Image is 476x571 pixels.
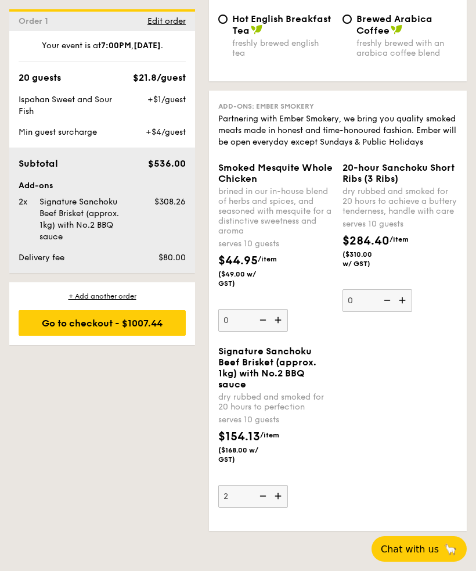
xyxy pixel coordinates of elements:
[218,270,259,288] span: ($49.00 w/ GST)
[232,38,333,58] div: freshly brewed english tea
[342,15,352,24] input: Brewed Arabica Coffeefreshly brewed with an arabica coffee blend
[356,38,457,58] div: freshly brewed with an arabica coffee blend
[258,255,277,263] span: /item
[147,16,186,26] span: Edit order
[218,485,288,508] input: Signature Sanchoku Beef Brisket (approx. 1kg) with No.2 BBQ saucedry rubbed and smoked for 20 hou...
[218,186,333,236] div: brined in our in-house blend of herbs and spices, and seasoned with mesquite for a distinctive sw...
[158,253,186,263] span: $80.00
[19,127,97,137] span: Min guest surcharge
[35,196,140,243] div: Signature Sanchoku Beef Brisket (approx. 1kg) with No.2 BBQ sauce
[271,309,288,331] img: icon-add.58712e84.svg
[218,446,259,464] span: ($168.00 w/ GST)
[372,536,467,562] button: Chat with us🦙
[342,186,457,216] div: dry rubbed and smoked for 20 hours to achieve a buttery tenderness, handle with care
[218,102,314,110] span: Add-ons: Ember Smokery
[19,292,186,301] div: + Add another order
[218,238,333,250] div: serves 10 guests
[253,485,271,507] img: icon-reduce.1d2dbef1.svg
[342,250,383,268] span: ($310.00 w/ GST)
[391,24,402,35] img: icon-vegan.f8ff3823.svg
[395,289,412,311] img: icon-add.58712e84.svg
[342,218,457,230] div: serves 10 guests
[218,309,288,332] input: Smoked Mesquite Whole Chickenbrined in our in-house blend of herbs and spices, and seasoned with ...
[443,543,457,556] span: 🦙
[218,392,333,412] div: dry rubbed and smoked for 20 hours to perfection
[377,289,395,311] img: icon-reduce.1d2dbef1.svg
[342,162,455,184] span: 20-hour Sanchoku Short Ribs (3 Ribs)
[342,234,390,248] span: $284.40
[232,13,331,36] span: Hot English Breakfast Tea
[218,430,260,444] span: $154.13
[14,196,35,208] div: 2x
[253,309,271,331] img: icon-reduce.1d2dbef1.svg
[19,158,58,169] span: Subtotal
[19,253,64,263] span: Delivery fee
[19,310,186,336] div: Go to checkout - $1007.44
[19,40,186,62] div: Your event is at , .
[146,127,186,137] span: +$4/guest
[19,71,61,85] div: 20 guests
[218,346,316,390] span: Signature Sanchoku Beef Brisket (approx. 1kg) with No.2 BBQ sauce
[133,71,186,85] div: $21.8/guest
[342,289,412,312] input: 20-hour Sanchoku Short Ribs (3 Ribs)dry rubbed and smoked for 20 hours to achieve a buttery tende...
[390,235,409,243] span: /item
[271,485,288,507] img: icon-add.58712e84.svg
[134,41,161,51] strong: [DATE]
[101,41,131,51] strong: 7:00PM
[251,24,262,35] img: icon-vegan.f8ff3823.svg
[154,197,186,207] span: $308.26
[19,180,186,192] div: Add-ons
[147,95,186,105] span: +$1/guest
[381,544,439,555] span: Chat with us
[218,162,333,184] span: Smoked Mesquite Whole Chicken
[148,158,186,169] span: $536.00
[19,16,53,26] span: Order 1
[218,414,333,426] div: serves 10 guests
[218,113,457,148] div: Partnering with Ember Smokery, we bring you quality smoked meats made in honest and time-honoured...
[19,95,112,116] span: Ispahan Sweet and Sour Fish
[218,254,258,268] span: $44.95
[218,15,228,24] input: Hot English Breakfast Teafreshly brewed english tea
[260,431,279,439] span: /item
[356,13,432,36] span: Brewed Arabica Coffee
